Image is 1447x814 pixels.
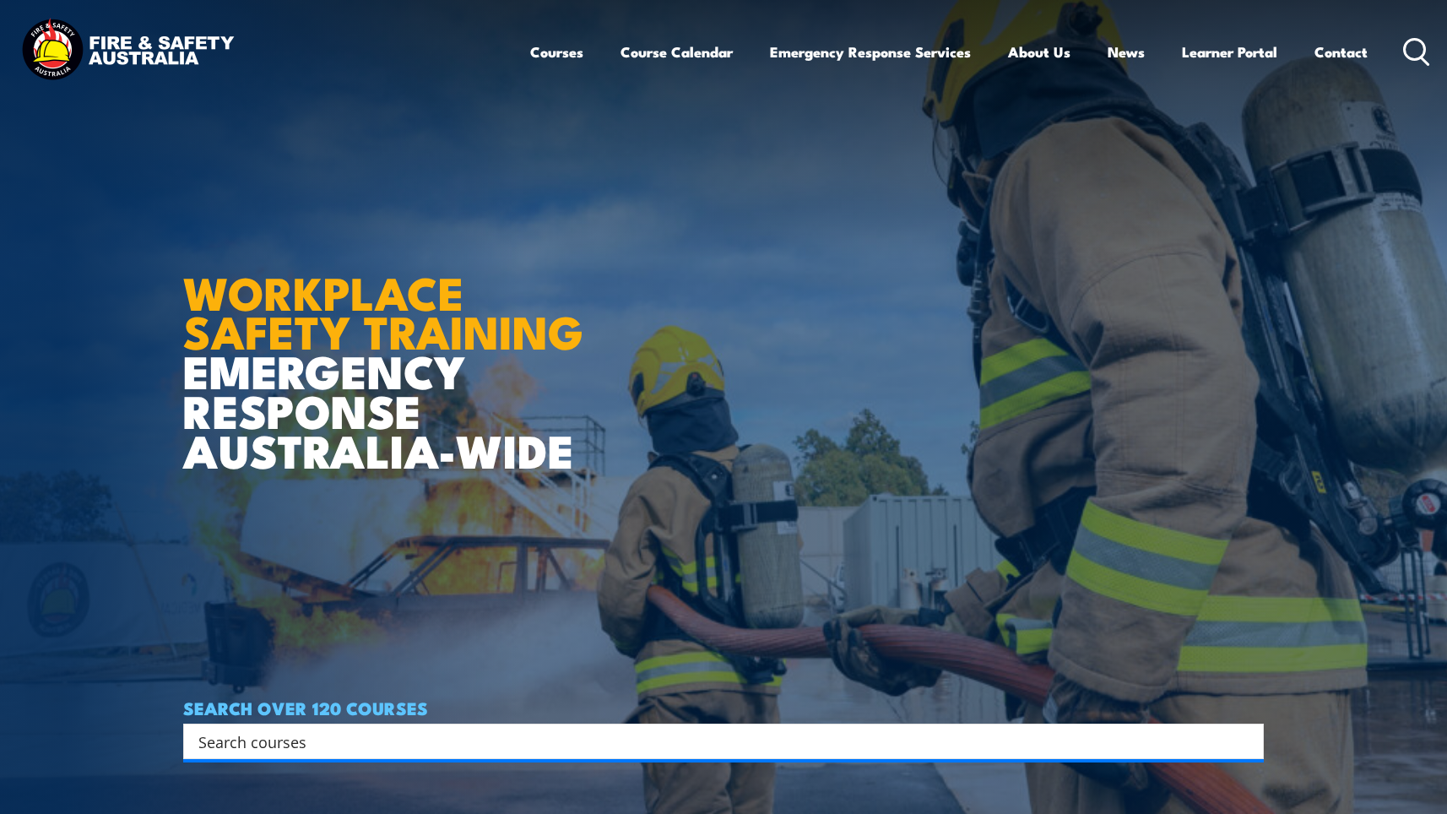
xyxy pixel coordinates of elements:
strong: WORKPLACE SAFETY TRAINING [183,256,583,366]
a: About Us [1008,30,1070,74]
h1: EMERGENCY RESPONSE AUSTRALIA-WIDE [183,230,596,469]
a: Contact [1314,30,1368,74]
a: Learner Portal [1182,30,1277,74]
form: Search form [202,730,1230,753]
a: Emergency Response Services [770,30,971,74]
a: News [1108,30,1145,74]
a: Courses [530,30,583,74]
button: Search magnifier button [1234,730,1258,753]
h4: SEARCH OVER 120 COURSES [183,698,1264,717]
input: Search input [198,729,1227,754]
a: Course Calendar [621,30,733,74]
